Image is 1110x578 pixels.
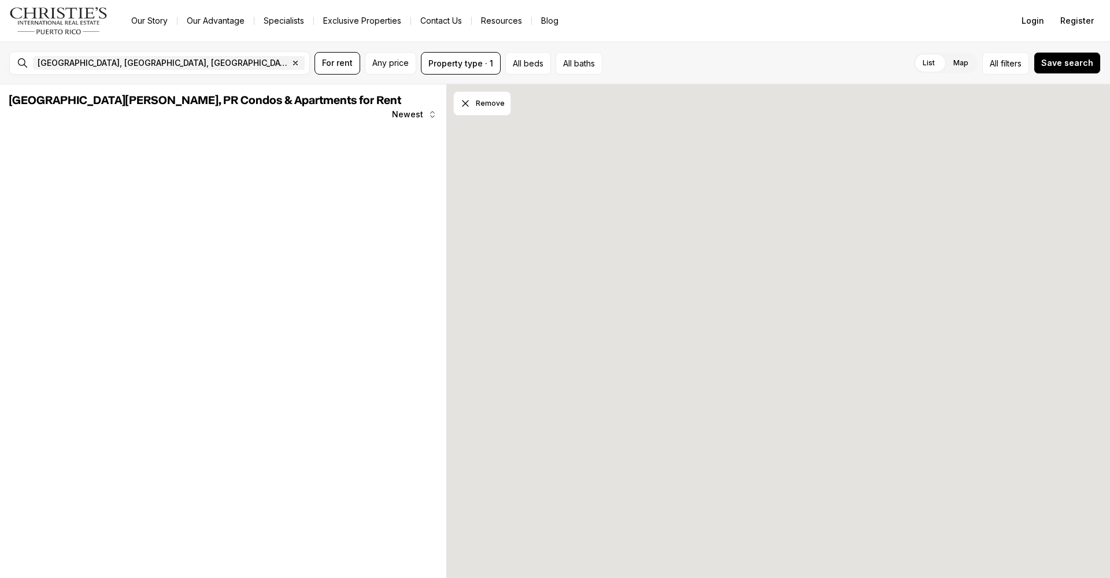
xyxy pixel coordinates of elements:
a: Resources [472,13,531,29]
button: Any price [365,52,416,75]
label: List [913,53,944,73]
button: All baths [556,52,602,75]
button: Newest [385,103,444,126]
a: Blog [532,13,568,29]
span: Newest [392,110,423,119]
label: Map [944,53,978,73]
a: Our Advantage [177,13,254,29]
span: [GEOGRAPHIC_DATA][PERSON_NAME], PR Condos & Apartments for Rent [9,95,401,106]
a: Exclusive Properties [314,13,410,29]
button: Save search [1034,52,1101,74]
span: [GEOGRAPHIC_DATA], [GEOGRAPHIC_DATA], [GEOGRAPHIC_DATA] [38,58,288,68]
img: logo [9,7,108,35]
span: Save search [1041,58,1093,68]
span: For rent [322,58,353,68]
button: Register [1053,9,1101,32]
button: Dismiss drawing [453,91,511,116]
button: Property type · 1 [421,52,501,75]
span: Login [1022,16,1044,25]
button: All beds [505,52,551,75]
button: Allfilters [982,52,1029,75]
a: Specialists [254,13,313,29]
span: filters [1001,57,1022,69]
button: Login [1015,9,1051,32]
a: Our Story [122,13,177,29]
button: For rent [314,52,360,75]
span: Register [1060,16,1094,25]
span: All [990,57,998,69]
span: Any price [372,58,409,68]
button: Contact Us [411,13,471,29]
